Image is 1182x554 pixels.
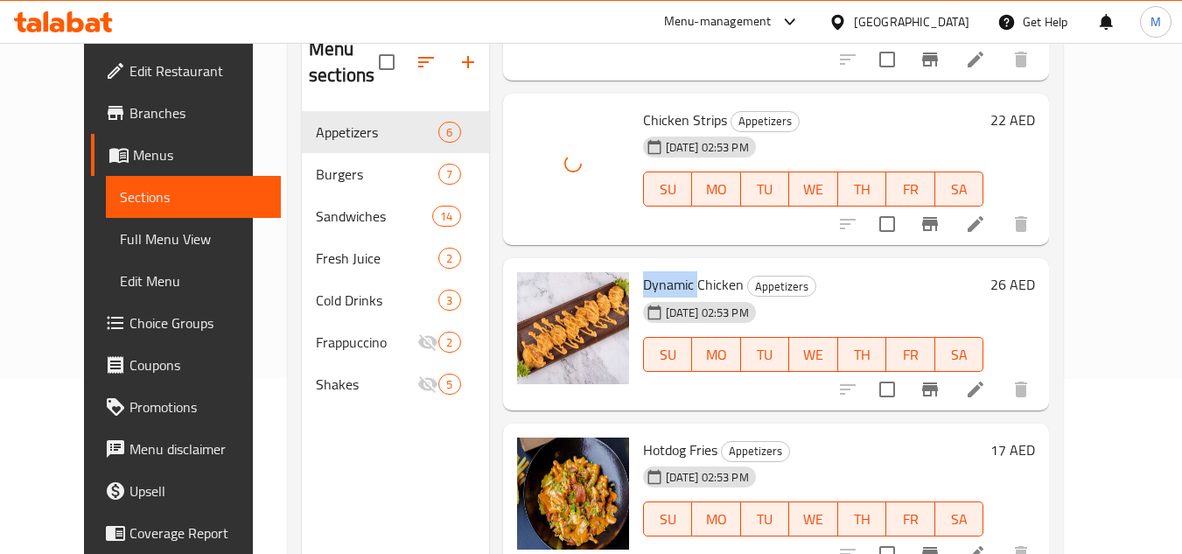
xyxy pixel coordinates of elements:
[651,177,685,202] span: SU
[643,271,744,298] span: Dynamic Chicken
[1000,39,1042,81] button: delete
[129,396,268,417] span: Promotions
[309,36,379,88] h2: Menu sections
[302,104,489,412] nav: Menu sections
[106,218,282,260] a: Full Menu View
[699,177,734,202] span: MO
[438,332,460,353] div: items
[659,305,756,321] span: [DATE] 02:53 PM
[942,342,977,368] span: SA
[302,363,489,405] div: Shakes5
[748,277,815,297] span: Appetizers
[747,276,816,297] div: Appetizers
[935,172,984,207] button: SA
[935,501,984,536] button: SA
[731,111,800,132] div: Appetizers
[741,501,790,536] button: TU
[1000,203,1042,245] button: delete
[845,177,880,202] span: TH
[316,206,432,227] span: Sandwiches
[990,438,1035,462] h6: 17 AED
[651,507,685,532] span: SU
[405,41,447,83] span: Sort sections
[909,368,951,410] button: Branch-specific-item
[91,512,282,554] a: Coverage Report
[990,108,1035,132] h6: 22 AED
[664,11,772,32] div: Menu-management
[438,374,460,395] div: items
[893,342,928,368] span: FR
[935,337,984,372] button: SA
[133,144,268,165] span: Menus
[439,292,459,309] span: 3
[869,371,906,408] span: Select to update
[942,177,977,202] span: SA
[91,428,282,470] a: Menu disclaimer
[748,507,783,532] span: TU
[845,342,880,368] span: TH
[699,507,734,532] span: MO
[731,111,799,131] span: Appetizers
[796,177,831,202] span: WE
[789,501,838,536] button: WE
[886,172,935,207] button: FR
[438,164,460,185] div: items
[120,270,268,291] span: Edit Menu
[722,441,789,461] span: Appetizers
[91,302,282,344] a: Choice Groups
[129,522,268,543] span: Coverage Report
[91,92,282,134] a: Branches
[120,186,268,207] span: Sections
[854,12,969,32] div: [GEOGRAPHIC_DATA]
[432,206,460,227] div: items
[368,44,405,81] span: Select all sections
[965,214,986,235] a: Edit menu item
[741,337,790,372] button: TU
[129,102,268,123] span: Branches
[838,337,887,372] button: TH
[838,501,887,536] button: TH
[965,379,986,400] a: Edit menu item
[748,177,783,202] span: TU
[91,470,282,512] a: Upsell
[129,438,268,459] span: Menu disclaimer
[893,177,928,202] span: FR
[91,50,282,92] a: Edit Restaurant
[909,39,951,81] button: Branch-specific-item
[659,139,756,156] span: [DATE] 02:53 PM
[106,260,282,302] a: Edit Menu
[129,60,268,81] span: Edit Restaurant
[129,480,268,501] span: Upsell
[302,195,489,237] div: Sandwiches14
[965,49,986,70] a: Edit menu item
[439,334,459,351] span: 2
[302,111,489,153] div: Appetizers6
[886,501,935,536] button: FR
[302,237,489,279] div: Fresh Juice2
[909,203,951,245] button: Branch-specific-item
[439,376,459,393] span: 5
[417,332,438,353] svg: Inactive section
[91,344,282,386] a: Coupons
[91,134,282,176] a: Menus
[447,41,489,83] button: Add section
[659,469,756,486] span: [DATE] 02:53 PM
[129,312,268,333] span: Choice Groups
[517,272,629,384] img: Dynamic Chicken
[316,122,438,143] div: Appetizers
[692,337,741,372] button: MO
[643,107,727,133] span: Chicken Strips
[893,507,928,532] span: FR
[417,374,438,395] svg: Inactive section
[789,172,838,207] button: WE
[796,342,831,368] span: WE
[692,172,741,207] button: MO
[120,228,268,249] span: Full Menu View
[1151,12,1161,32] span: M
[651,342,685,368] span: SU
[869,206,906,242] span: Select to update
[316,248,438,269] span: Fresh Juice
[838,172,887,207] button: TH
[643,501,692,536] button: SU
[643,437,717,463] span: Hotdog Fries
